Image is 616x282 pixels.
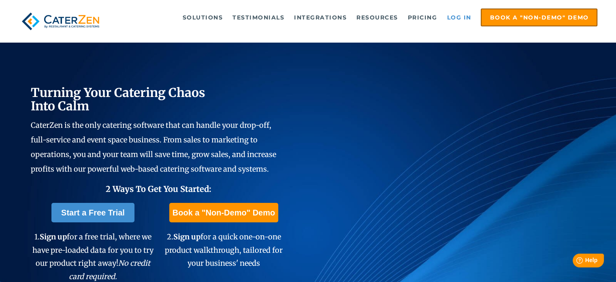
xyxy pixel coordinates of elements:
[40,232,67,241] span: Sign up
[51,203,134,222] a: Start a Free Trial
[173,232,200,241] span: Sign up
[352,9,402,26] a: Resources
[404,9,441,26] a: Pricing
[105,184,211,194] span: 2 Ways To Get You Started:
[228,9,288,26] a: Testimonials
[32,232,153,281] span: 1. for a free trial, where we have pre-loaded data for you to try our product right away!
[31,85,205,114] span: Turning Your Catering Chaos Into Calm
[179,9,227,26] a: Solutions
[544,250,607,273] iframe: Help widget launcher
[443,9,475,26] a: Log in
[31,121,276,174] span: CaterZen is the only catering software that can handle your drop-off, full-service and event spac...
[290,9,351,26] a: Integrations
[481,9,597,26] a: Book a "Non-Demo" Demo
[69,258,150,281] em: No credit card required.
[165,232,283,268] span: 2. for a quick one-on-one product walkthrough, tailored for your business' needs
[19,9,103,34] img: caterzen
[117,9,597,26] div: Navigation Menu
[169,203,278,222] a: Book a "Non-Demo" Demo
